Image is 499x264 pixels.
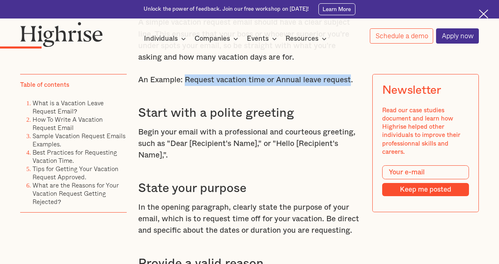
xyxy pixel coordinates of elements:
form: Modal Form [382,166,469,197]
div: Companies [195,34,230,44]
a: Learn More [318,3,356,15]
a: Best Practices for Requesting Vacation Time. [32,148,117,166]
a: Schedule a demo [370,28,433,44]
div: Read our case studies document and learn how Highrise helped other individuals to improve their p... [382,107,469,156]
div: Table of contents [20,81,69,89]
p: Begin your email with a professional and courteous greeting, such as "Dear [Recipient's Name]," o... [138,127,361,162]
div: Resources [285,34,329,44]
h3: Start with a polite greeting [138,106,361,121]
div: Individuals [144,34,178,44]
div: Companies [195,34,241,44]
a: What is a Vacation Leave Request Email? [32,98,104,116]
a: How To Write A Vacation Request Email [32,115,103,132]
div: Newsletter [382,84,441,97]
div: Events [247,34,269,44]
input: Your e-mail [382,166,469,180]
div: Resources [285,34,318,44]
img: Cross icon [479,9,488,19]
h3: State your purpose [138,181,361,197]
p: An Example: Request vacation time or Annual leave request. [138,74,361,86]
div: Events [247,34,279,44]
input: Keep me posted [382,183,469,197]
div: Unlock the power of feedback. Join our free workshop on [DATE]! [144,6,309,13]
a: Apply now [436,28,479,44]
div: Individuals [144,34,188,44]
p: In the opening paragraph, clearly state the purpose of your email, which is to request time off f... [138,202,361,237]
img: Highrise logo [20,22,103,47]
a: What are the Reasons for Your Vacation Request Getting Rejected? [32,181,119,207]
a: Sample Vacation Request Emails Examples. [32,132,125,149]
a: Tips for Getting Your Vacation Request Approved. [32,164,118,182]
